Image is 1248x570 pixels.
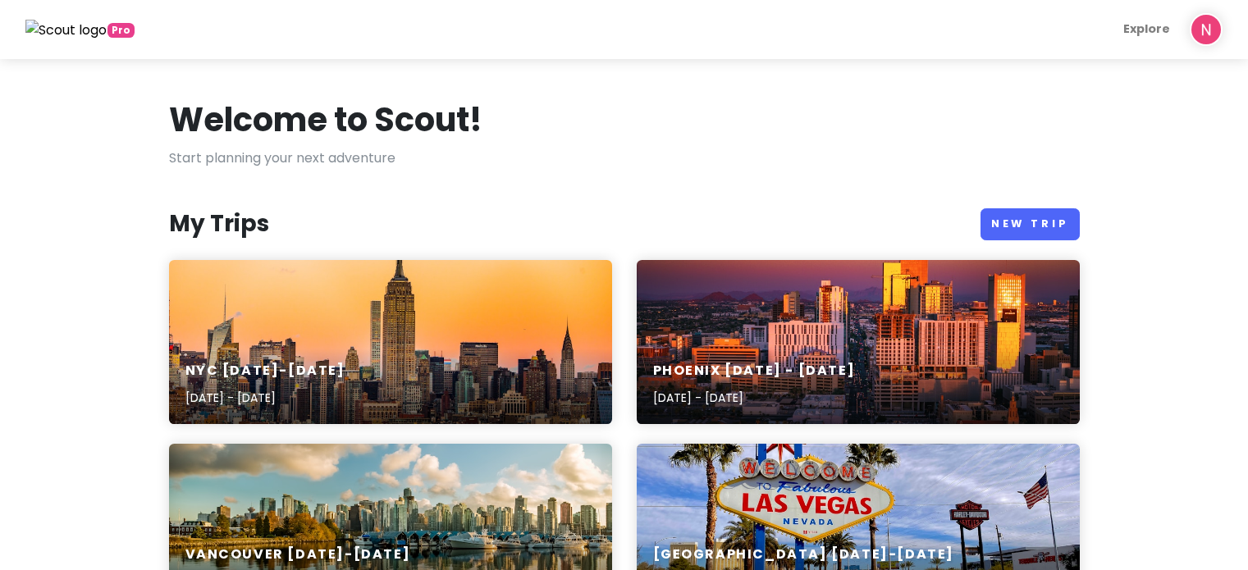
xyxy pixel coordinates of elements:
[185,546,411,563] h6: Vancouver [DATE]-[DATE]
[185,363,345,380] h6: NYC [DATE]-[DATE]
[169,148,1080,169] p: Start planning your next adventure
[637,260,1080,424] a: A view of a city with tall buildingsPhoenix [DATE] - [DATE][DATE] - [DATE]
[1190,13,1223,46] img: User profile
[185,389,345,407] p: [DATE] - [DATE]
[169,98,482,141] h1: Welcome to Scout!
[169,209,269,239] h3: My Trips
[107,23,135,38] span: greetings, globetrotter
[169,260,612,424] a: landscape photo of New York Empire State BuildingNYC [DATE]-[DATE][DATE] - [DATE]
[653,546,955,563] h6: [GEOGRAPHIC_DATA] [DATE]-[DATE]
[1117,13,1177,45] a: Explore
[653,363,856,380] h6: Phoenix [DATE] - [DATE]
[653,389,856,407] p: [DATE] - [DATE]
[25,20,107,41] img: Scout logo
[25,19,135,40] a: Pro
[981,208,1080,240] a: New Trip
